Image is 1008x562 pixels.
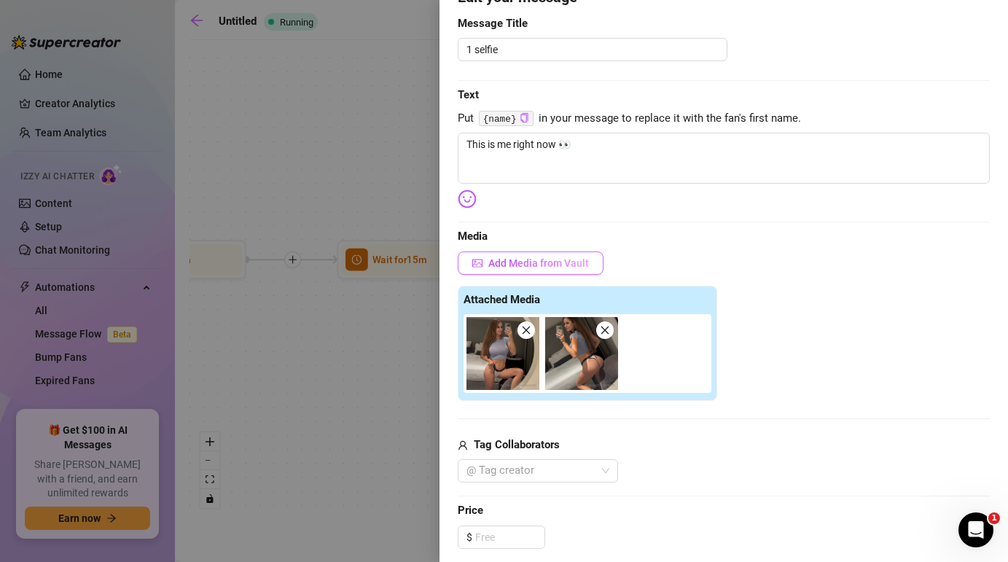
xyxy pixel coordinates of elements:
[458,133,990,184] textarea: This is me right now 👀
[958,512,993,547] iframe: Intercom live chat
[600,325,610,335] span: close
[458,437,468,454] span: user
[479,111,534,126] code: {name}
[475,526,544,548] input: Free
[466,317,539,390] img: media
[472,258,482,268] span: picture
[458,504,483,517] strong: Price
[488,257,589,269] span: Add Media from Vault
[458,230,488,243] strong: Media
[474,438,560,451] strong: Tag Collaborators
[545,317,618,390] img: media
[520,113,529,122] span: copy
[458,17,528,30] strong: Message Title
[458,251,603,275] button: Add Media from Vault
[458,88,479,101] strong: Text
[464,293,540,306] strong: Attached Media
[458,38,727,61] textarea: 1 selfie
[988,512,1000,524] span: 1
[458,190,477,208] img: svg%3e
[458,110,990,128] span: Put in your message to replace it with the fan's first name.
[521,325,531,335] span: close
[520,113,529,124] button: Click to Copy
